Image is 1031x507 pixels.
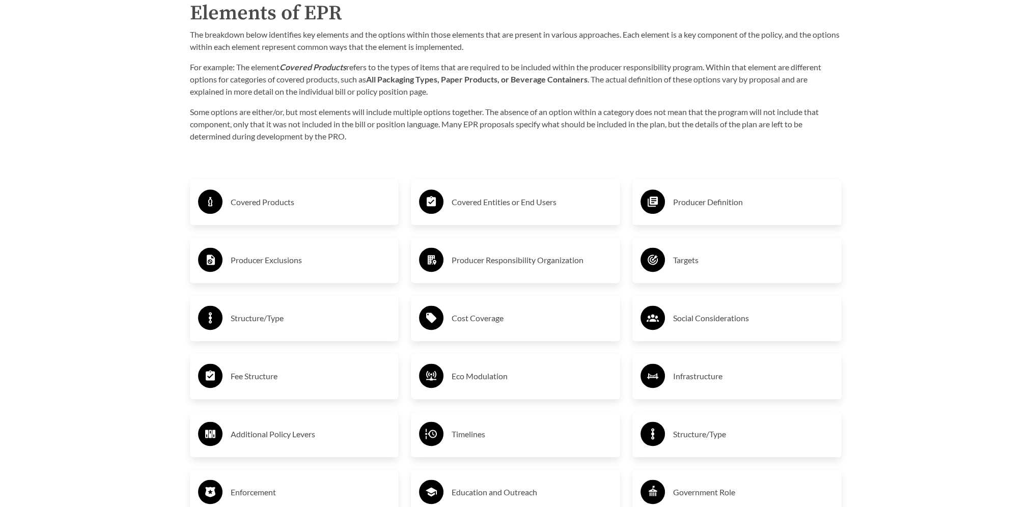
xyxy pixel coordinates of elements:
h3: Covered Entities or End Users [452,194,612,210]
p: Some options are either/or, but most elements will include multiple options together. The absence... [190,106,842,143]
p: The breakdown below identifies key elements and the options within those elements that are presen... [190,29,842,53]
h3: Additional Policy Levers [231,426,391,442]
h3: Government Role [673,484,833,500]
h3: Structure/Type [231,310,391,326]
h3: Structure/Type [673,426,833,442]
h3: Fee Structure [231,368,391,384]
p: For example: The element refers to the types of items that are required to be included within the... [190,61,842,98]
h3: Infrastructure [673,368,833,384]
strong: Covered Products [280,62,346,72]
h3: Producer Exclusions [231,252,391,268]
h3: Eco Modulation [452,368,612,384]
h3: Cost Coverage [452,310,612,326]
strong: All Packaging Types, Paper Products, or Beverage Containers [366,74,588,84]
h3: Enforcement [231,484,391,500]
h3: Targets [673,252,833,268]
h3: Timelines [452,426,612,442]
h3: Covered Products [231,194,391,210]
h3: Social Considerations [673,310,833,326]
h3: Producer Responsibility Organization [452,252,612,268]
h3: Producer Definition [673,194,833,210]
h3: Education and Outreach [452,484,612,500]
